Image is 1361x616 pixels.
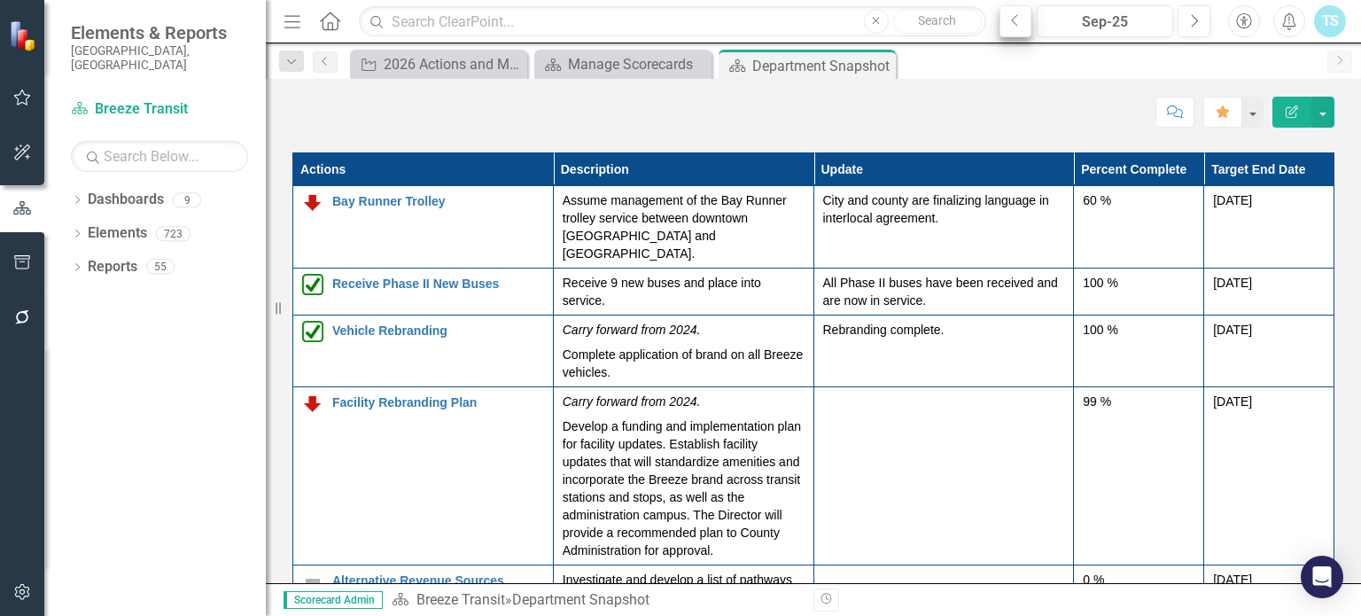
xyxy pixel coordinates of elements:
[332,277,544,291] a: Receive Phase II New Buses
[392,590,800,611] div: »
[302,321,323,342] img: Completed
[293,186,554,269] td: Double-Click to Edit Right Click for Context Menu
[302,393,323,414] img: Below Plan
[893,9,982,34] button: Search
[146,260,175,275] div: 55
[1204,186,1334,269] td: Double-Click to Edit
[1213,394,1252,409] span: [DATE]
[88,190,164,210] a: Dashboards
[156,226,191,241] div: 723
[71,99,248,120] a: Breeze Transit
[1074,316,1204,387] td: Double-Click to Edit
[71,22,248,43] span: Elements & Reports
[293,316,554,387] td: Double-Click to Edit Right Click for Context Menu
[918,13,956,27] span: Search
[553,269,813,316] td: Double-Click to Edit
[332,574,544,588] a: Alternative Revenue Sources
[1074,186,1204,269] td: Double-Click to Edit
[1037,5,1173,37] button: Sep-25
[1043,12,1167,33] div: Sep-25
[1074,269,1204,316] td: Double-Click to Edit
[563,274,805,309] p: Receive 9 new buses and place into service.
[813,316,1074,387] td: Double-Click to Edit
[354,53,523,75] a: 2026 Actions and Major Projects - Transit
[9,20,40,51] img: ClearPoint Strategy
[1204,316,1334,387] td: Double-Click to Edit
[563,394,701,409] em: Carry forward from 2024.
[823,274,1065,309] p: All Phase II buses have been received and are now in service.
[823,191,1065,227] p: City and county are finalizing language in interlocal agreement.
[539,53,707,75] a: Manage Scorecards
[553,387,813,565] td: Double-Click to Edit
[1083,321,1194,339] div: 100 %
[1204,387,1334,565] td: Double-Click to Edit
[1213,573,1252,587] span: [DATE]
[359,6,985,37] input: Search ClearPoint...
[1213,193,1252,207] span: [DATE]
[1301,556,1343,598] div: Open Intercom Messenger
[813,387,1074,565] td: Double-Click to Edit
[512,591,649,608] div: Department Snapshot
[1083,191,1194,209] div: 60 %
[568,53,707,75] div: Manage Scorecards
[332,396,544,409] a: Facility Rebranding Plan
[1213,323,1252,337] span: [DATE]
[173,192,201,207] div: 9
[553,186,813,269] td: Double-Click to Edit
[1083,571,1194,589] div: 0 %
[1083,274,1194,292] div: 100 %
[332,324,544,338] a: Vehicle Rebranding
[384,53,523,75] div: 2026 Actions and Major Projects - Transit
[1204,269,1334,316] td: Double-Click to Edit
[563,414,805,559] p: Develop a funding and implementation plan for facility updates. Establish facility updates that w...
[1074,387,1204,565] td: Double-Click to Edit
[1083,393,1194,410] div: 99 %
[1213,276,1252,290] span: [DATE]
[813,186,1074,269] td: Double-Click to Edit
[71,141,248,172] input: Search Below...
[302,274,323,295] img: Completed
[563,323,701,337] em: Carry forward from 2024.
[1314,5,1346,37] button: TS
[752,55,891,77] div: Department Snapshot
[302,191,323,213] img: Below Plan
[88,257,137,277] a: Reports
[293,387,554,565] td: Double-Click to Edit Right Click for Context Menu
[332,195,544,208] a: Bay Runner Trolley
[293,269,554,316] td: Double-Click to Edit Right Click for Context Menu
[813,269,1074,316] td: Double-Click to Edit
[563,191,805,262] p: Assume management of the Bay Runner trolley service between downtown [GEOGRAPHIC_DATA] and [GEOGR...
[71,43,248,73] small: [GEOGRAPHIC_DATA], [GEOGRAPHIC_DATA]
[88,223,147,244] a: Elements
[823,321,1065,339] p: Rebranding complete.
[302,571,323,592] img: Not Defined
[553,316,813,387] td: Double-Click to Edit
[563,342,805,381] p: Complete application of brand on all Breeze vehicles.
[416,591,505,608] a: Breeze Transit
[284,591,383,609] span: Scorecard Admin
